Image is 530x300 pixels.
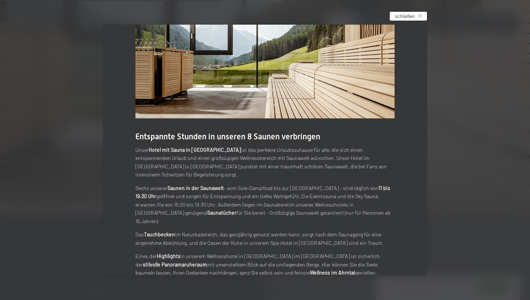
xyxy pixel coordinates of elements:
p: Eines der in unserem Wellnesshotel in [GEOGRAPHIC_DATA] im [GEOGRAPHIC_DATA] ist sicherlich der m... [135,252,395,277]
span: Entspannte Stunden in unseren 8 Saunen verbringen [135,132,320,141]
strong: Tauchbecken [144,231,175,238]
strong: Saunatücher [207,210,236,216]
strong: Saunen in der Saunawelt [167,185,224,191]
strong: Hotel mit Sauna in [GEOGRAPHIC_DATA] [149,147,241,153]
img: Wellnesshotels - Sauna - Entspannung - Ahrntal [135,8,395,118]
strong: Wellness im Ahrntal [310,269,355,276]
p: Das im Naturbadeteich, das ganzjährig genutzt werden kann, sorgt nach dem Saunagang für eine ange... [135,231,395,247]
span: schließen [395,13,415,19]
strong: stilvolle Panoramaruheraum [143,261,207,268]
p: Sechs unserer – vom Sole-Dampfbad bis zur [GEOGRAPHIC_DATA] – sind täglich von geöffnet und sorge... [135,184,395,226]
p: Unser ist das perfekte Urlaubszuhause für alle, die sich einen entspannenden Urlaub und einen gro... [135,146,395,179]
strong: Highlights [157,253,180,259]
